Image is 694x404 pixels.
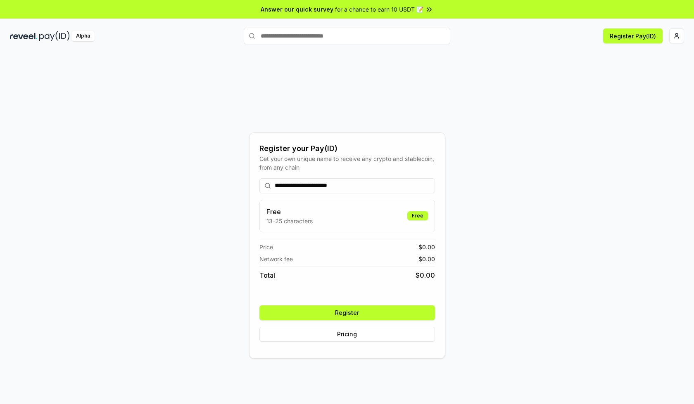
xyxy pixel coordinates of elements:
span: Price [259,243,273,251]
h3: Free [266,207,313,217]
span: Network fee [259,255,293,263]
span: $ 0.00 [418,255,435,263]
img: reveel_dark [10,31,38,41]
div: Free [407,211,428,220]
span: Answer our quick survey [261,5,333,14]
span: $ 0.00 [416,270,435,280]
img: pay_id [39,31,70,41]
span: Total [259,270,275,280]
div: Get your own unique name to receive any crypto and stablecoin, from any chain [259,154,435,172]
span: $ 0.00 [418,243,435,251]
p: 13-25 characters [266,217,313,225]
button: Register [259,305,435,320]
button: Pricing [259,327,435,342]
div: Alpha [71,31,95,41]
div: Register your Pay(ID) [259,143,435,154]
button: Register Pay(ID) [603,28,663,43]
span: for a chance to earn 10 USDT 📝 [335,5,423,14]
